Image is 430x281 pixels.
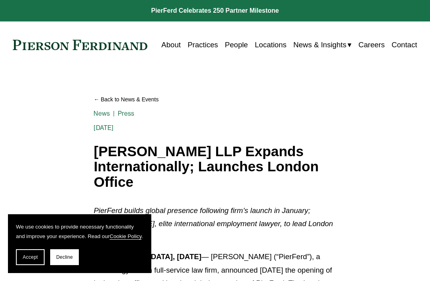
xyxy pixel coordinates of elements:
[392,37,417,52] a: Contact
[50,249,79,265] button: Decline
[109,233,141,239] a: Cookie Policy
[161,37,181,52] a: About
[94,124,113,132] span: [DATE]
[293,38,346,51] span: News & Insights
[16,222,143,241] p: We use cookies to provide necessary functionality and improve your experience. Read our .
[358,37,385,52] a: Careers
[255,37,287,52] a: Locations
[118,110,134,117] a: Press
[94,144,336,190] h1: [PERSON_NAME] LLP Expands Internationally; Launches London Office
[23,254,38,260] span: Accept
[16,249,45,265] button: Accept
[8,214,151,273] section: Cookie banner
[188,37,218,52] a: Practices
[94,110,110,117] a: News
[94,93,336,106] a: Back to News & Events
[225,37,248,52] a: People
[293,37,352,52] a: folder dropdown
[94,206,335,241] em: PierFerd builds global presence following firm’s launch in January; [PERSON_NAME], elite internat...
[56,254,73,260] span: Decline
